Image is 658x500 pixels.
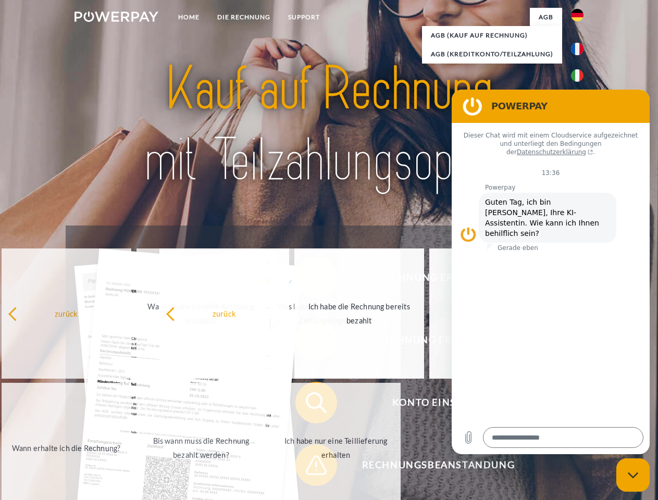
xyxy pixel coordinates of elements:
[530,8,562,27] a: agb
[75,11,158,22] img: logo-powerpay-white.svg
[301,299,418,328] div: Ich habe die Rechnung bereits bezahlt
[143,299,260,328] div: Warum habe ich eine Rechnung erhalten?
[571,43,583,55] img: fr
[8,441,125,455] div: Wann erhalte ich die Rechnung?
[422,26,562,45] a: AGB (Kauf auf Rechnung)
[169,8,208,27] a: Home
[616,458,650,492] iframe: Schaltfläche zum Öffnen des Messaging-Fensters; Konversation läuft
[571,69,583,82] img: it
[311,382,566,423] span: Konto einsehen
[311,444,566,486] span: Rechnungsbeanstandung
[295,444,566,486] button: Rechnungsbeanstandung
[436,299,553,328] div: [PERSON_NAME] wurde retourniert
[452,90,650,454] iframe: Messaging-Fenster
[208,8,279,27] a: DIE RECHNUNG
[571,9,583,21] img: de
[279,8,329,27] a: SUPPORT
[295,382,566,423] button: Konto einsehen
[166,306,283,320] div: zurück
[422,45,562,64] a: AGB (Kreditkonto/Teilzahlung)
[8,306,125,320] div: zurück
[100,50,558,199] img: title-powerpay_de.svg
[143,434,260,462] div: Bis wann muss die Rechnung bezahlt werden?
[277,434,394,462] div: Ich habe nur eine Teillieferung erhalten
